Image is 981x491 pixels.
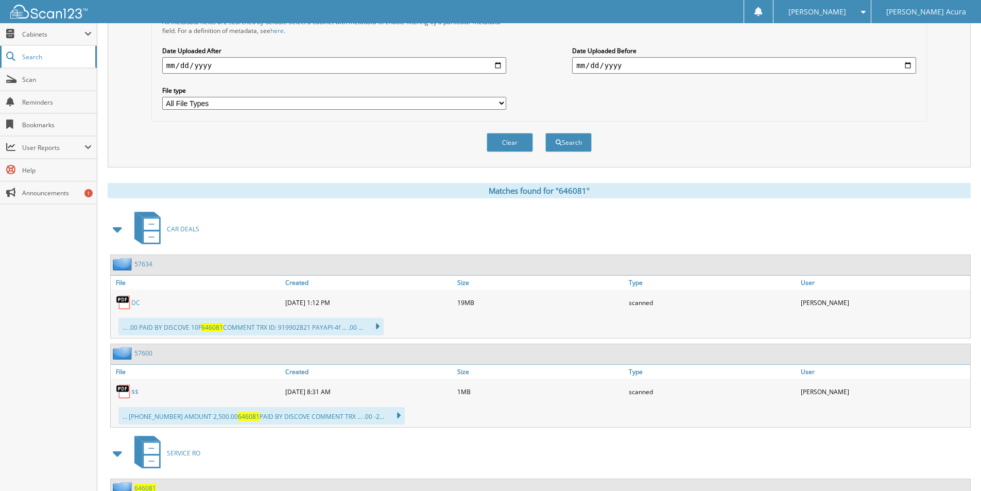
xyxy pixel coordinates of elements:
input: end [572,57,916,74]
a: Created [283,365,455,379]
a: DC [131,298,140,307]
div: 19MB [455,292,627,313]
a: File [111,365,283,379]
a: here [270,26,284,35]
a: Created [283,276,455,290]
div: [PERSON_NAME] [798,292,970,313]
span: Search [22,53,90,61]
span: Cabinets [22,30,84,39]
span: Announcements [22,189,92,197]
a: SERVICE RO [128,433,200,473]
span: CAR DEALS [167,225,199,233]
div: ... .00 PAID BY DISCOVE 10F COMMENT TRX ID: 919902821 PAYAPI-4f ... .00 ... [118,318,384,335]
img: PDF.png [116,295,131,310]
span: SERVICE RO [167,449,200,458]
a: 57634 [134,260,152,268]
a: User [798,276,970,290]
div: [DATE] 1:12 PM [283,292,455,313]
a: Size [455,276,627,290]
div: ... [PHONE_NUMBER] AMOUNT 2,500.00 PAID BY DISCOVE COMMENT TRX ... .00 -2... [118,407,405,425]
label: File type [162,86,506,95]
span: [PERSON_NAME] Acura [886,9,966,15]
span: [PERSON_NAME] [788,9,846,15]
div: [PERSON_NAME] [798,381,970,402]
span: Bookmarks [22,121,92,129]
span: Help [22,166,92,175]
span: User Reports [22,143,84,152]
div: scanned [626,292,798,313]
button: Search [545,133,592,152]
a: Type [626,365,798,379]
img: PDF.png [116,384,131,399]
label: Date Uploaded After [162,46,506,55]
div: [DATE] 8:31 AM [283,381,455,402]
label: Date Uploaded Before [572,46,916,55]
span: Scan [22,75,92,84]
input: start [162,57,506,74]
a: File [111,276,283,290]
div: scanned [626,381,798,402]
div: All metadata fields are searched by default. Select a cabinet with metadata to enable filtering b... [162,18,506,35]
a: 57600 [134,349,152,358]
img: folder2.png [113,347,134,360]
a: CAR DEALS [128,209,199,249]
span: 646081 [201,323,223,332]
a: $$ [131,387,139,396]
div: 1MB [455,381,627,402]
div: Matches found for "646081" [108,183,971,198]
img: folder2.png [113,258,134,270]
a: Type [626,276,798,290]
span: 646081 [238,412,260,421]
div: 1 [84,189,93,197]
a: Size [455,365,627,379]
a: User [798,365,970,379]
button: Clear [487,133,533,152]
img: scan123-logo-white.svg [10,5,88,19]
span: Reminders [22,98,92,107]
